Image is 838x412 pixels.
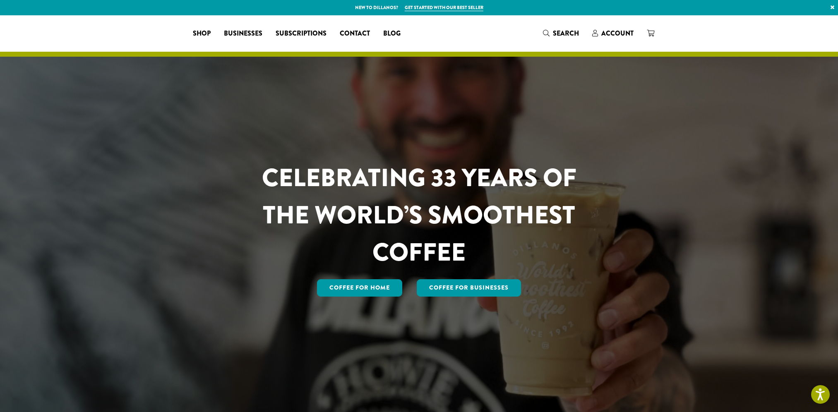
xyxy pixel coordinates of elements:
[276,29,327,39] span: Subscriptions
[340,29,370,39] span: Contact
[553,29,579,38] span: Search
[601,29,634,38] span: Account
[383,29,401,39] span: Blog
[417,279,521,297] a: Coffee For Businesses
[405,4,483,11] a: Get started with our best seller
[224,29,262,39] span: Businesses
[193,29,211,39] span: Shop
[536,26,586,40] a: Search
[317,279,402,297] a: Coffee for Home
[238,159,601,271] h1: CELEBRATING 33 YEARS OF THE WORLD’S SMOOTHEST COFFEE
[186,27,217,40] a: Shop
